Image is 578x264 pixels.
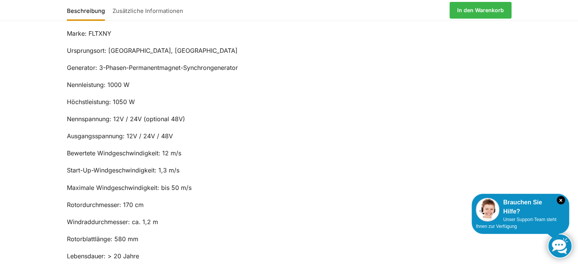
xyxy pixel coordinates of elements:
p: Lebensdauer: > 20 Jahre [67,251,511,261]
p: Ursprungsort: [GEOGRAPHIC_DATA], [GEOGRAPHIC_DATA] [67,46,511,56]
p: Ausgangsspannung: 12V / 24V / 48V [67,131,511,141]
p: Nennspannung: 12V / 24V (optional 48V) [67,114,511,124]
p: Generator: 3-Phasen-Permanentmagnet-Synchrongenerator [67,63,511,73]
div: Brauchen Sie Hilfe? [476,198,565,216]
p: Rotorblattlänge: 580 mm [67,234,511,244]
p: Höchstleistung: 1050 W [67,97,511,107]
p: Windraddurchmesser: ca. 1,2 m [67,217,511,227]
span: Unser Support-Team steht Ihnen zur Verfügung [476,217,556,229]
img: Customer service [476,198,499,221]
p: Marke: FLTXNY [67,29,511,39]
p: Nennleistung: 1000 W [67,80,511,90]
p: Rotordurchmesser: 170 cm [67,200,511,210]
p: Maximale Windgeschwindigkeit: bis 50 m/s [67,183,511,193]
p: Bewertete Windgeschwindigkeit: 12 m/s [67,149,511,158]
i: Schließen [557,196,565,204]
p: Start-Up-Windgeschwindigkeit: 1,3 m/s [67,166,511,175]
